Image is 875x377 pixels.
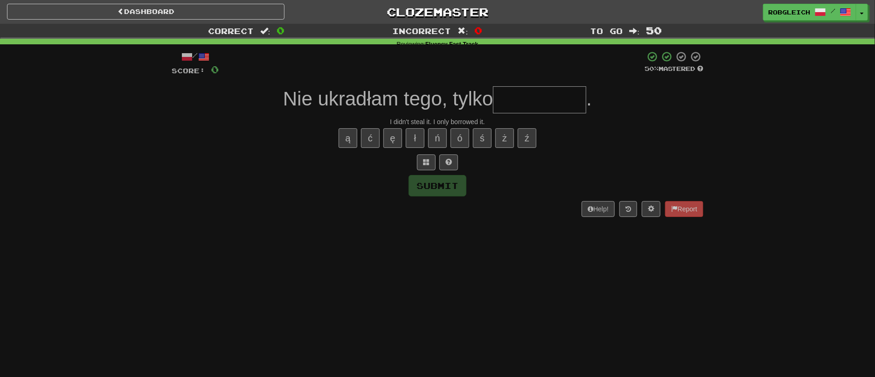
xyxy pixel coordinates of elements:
[417,154,436,170] button: Switch sentence to multiple choice alt+p
[768,8,810,16] span: RobGleich
[339,128,357,148] button: ą
[474,25,482,36] span: 0
[260,27,271,35] span: :
[283,88,493,110] span: Nie ukradłam tego, tylko
[590,26,623,35] span: To go
[172,67,205,75] span: Score:
[299,4,576,20] a: Clozemaster
[425,41,478,48] strong: Fluency Fast Track
[361,128,380,148] button: ć
[277,25,285,36] span: 0
[495,128,514,148] button: ż
[172,51,219,63] div: /
[172,117,703,126] div: I didn't steal it. I only borrowed it.
[763,4,856,21] a: RobGleich /
[646,25,662,36] span: 50
[208,26,254,35] span: Correct
[473,128,492,148] button: ś
[665,201,703,217] button: Report
[582,201,615,217] button: Help!
[458,27,468,35] span: :
[7,4,285,20] a: Dashboard
[451,128,469,148] button: ó
[831,7,835,14] span: /
[630,27,640,35] span: :
[211,63,219,75] span: 0
[383,128,402,148] button: ę
[645,65,703,73] div: Mastered
[619,201,637,217] button: Round history (alt+y)
[518,128,536,148] button: ź
[409,175,466,196] button: Submit
[439,154,458,170] button: Single letter hint - you only get 1 per sentence and score half the points! alt+h
[428,128,447,148] button: ń
[393,26,451,35] span: Incorrect
[645,65,659,72] span: 50 %
[586,88,592,110] span: .
[406,128,424,148] button: ł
